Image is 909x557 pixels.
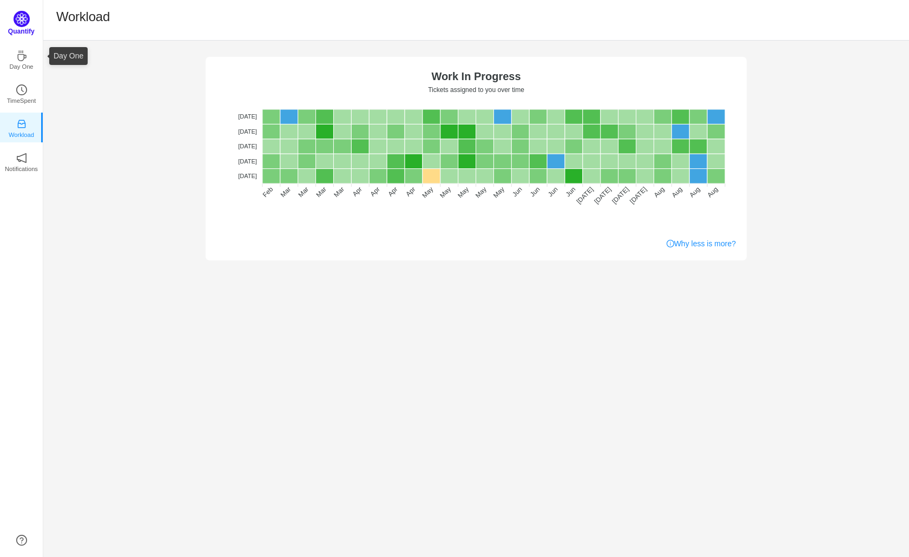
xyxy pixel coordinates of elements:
[5,164,38,174] p: Notifications
[9,62,33,71] p: Day One
[431,70,521,82] text: Work In Progress
[238,128,257,135] tspan: [DATE]
[238,158,257,165] tspan: [DATE]
[670,185,684,199] tspan: Aug
[667,240,674,247] i: icon: info-circle
[238,173,257,179] tspan: [DATE]
[593,185,613,205] tspan: [DATE]
[261,185,275,199] tspan: Feb
[653,185,666,199] tspan: Aug
[279,185,293,199] tspan: Mar
[456,185,470,199] tspan: May
[511,185,524,198] tspan: Jun
[688,185,702,199] tspan: Aug
[667,238,736,250] a: Why less is more?
[16,54,27,64] a: icon: coffeeDay One
[16,535,27,546] a: icon: question-circle
[369,185,381,198] tspan: Apr
[16,84,27,95] i: icon: clock-circle
[546,185,559,198] tspan: Jun
[332,185,346,199] tspan: Mar
[628,185,648,205] tspan: [DATE]
[529,185,542,198] tspan: Jun
[314,185,328,199] tspan: Mar
[404,185,417,198] tspan: Apr
[16,88,27,99] a: icon: clock-circleTimeSpent
[16,153,27,163] i: icon: notification
[7,96,36,106] p: TimeSpent
[420,185,434,199] tspan: May
[14,11,30,27] img: Quantify
[16,50,27,61] i: icon: coffee
[16,119,27,129] i: icon: inbox
[386,185,399,198] tspan: Apr
[428,86,524,94] text: Tickets assigned to you over time
[438,185,452,199] tspan: May
[238,113,257,120] tspan: [DATE]
[575,185,595,205] tspan: [DATE]
[297,185,311,199] tspan: Mar
[474,185,488,199] tspan: May
[351,185,364,198] tspan: Apr
[238,143,257,149] tspan: [DATE]
[9,130,34,140] p: Workload
[706,185,720,199] tspan: Aug
[564,185,577,198] tspan: Jun
[610,185,630,205] tspan: [DATE]
[16,122,27,133] a: icon: inboxWorkload
[8,27,35,36] p: Quantify
[16,156,27,167] a: icon: notificationNotifications
[56,9,110,25] h1: Workload
[492,185,506,199] tspan: May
